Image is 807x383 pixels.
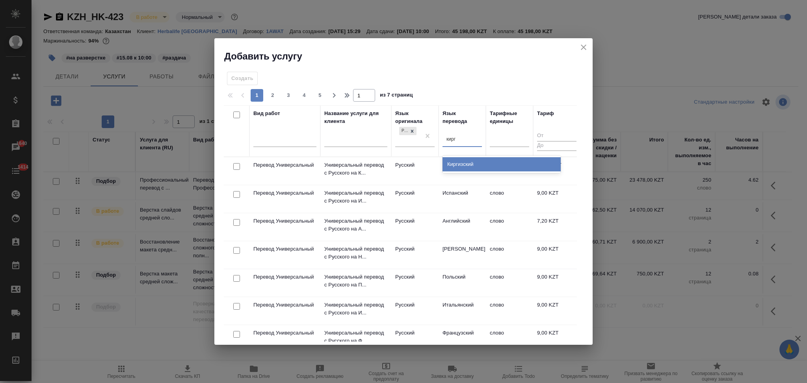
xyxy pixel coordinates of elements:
[391,241,439,269] td: Русский
[537,131,576,141] input: От
[391,157,439,185] td: Русский
[253,110,280,117] div: Вид работ
[533,213,580,241] td: 7,20 KZT
[266,91,279,99] span: 2
[490,110,529,125] div: Тарифные единицы
[486,269,533,297] td: слово
[537,110,554,117] div: Тариф
[391,269,439,297] td: Русский
[439,325,486,353] td: Французский
[533,185,580,213] td: 9,00 KZT
[324,273,387,289] p: Универсальный перевод с Русского на П...
[314,89,326,102] button: 5
[533,269,580,297] td: 9,00 KZT
[439,297,486,325] td: Итальянский
[486,213,533,241] td: слово
[439,185,486,213] td: Испанский
[578,41,589,53] button: close
[298,91,311,99] span: 4
[439,213,486,241] td: Английский
[324,189,387,205] p: Универсальный перевод с Русского на И...
[443,110,482,125] div: Язык перевода
[324,217,387,233] p: Универсальный перевод с Русского на А...
[324,161,387,177] p: Универсальный перевод с Русского на К...
[533,325,580,353] td: 9,00 KZT
[324,329,387,345] p: Универсальный перевод с Русского на Ф...
[399,127,408,135] div: Русский
[253,217,316,225] p: Перевод Универсальный
[282,89,295,102] button: 3
[391,185,439,213] td: Русский
[439,241,486,269] td: [PERSON_NAME]
[314,91,326,99] span: 5
[391,213,439,241] td: Русский
[266,89,279,102] button: 2
[486,297,533,325] td: слово
[486,185,533,213] td: слово
[439,269,486,297] td: Польский
[391,325,439,353] td: Русский
[253,273,316,281] p: Перевод Универсальный
[537,141,576,151] input: До
[324,245,387,261] p: Универсальный перевод с Русского на Н...
[533,241,580,269] td: 9,00 KZT
[533,297,580,325] td: 9,00 KZT
[391,297,439,325] td: Русский
[439,157,486,185] td: Казахский
[253,245,316,253] p: Перевод Универсальный
[282,91,295,99] span: 3
[395,110,435,125] div: Язык оригинала
[380,90,413,102] span: из 7 страниц
[324,110,387,125] div: Название услуги для клиента
[253,189,316,197] p: Перевод Универсальный
[224,50,593,63] h2: Добавить услугу
[324,301,387,317] p: Универсальный перевод с Русского на И...
[298,89,311,102] button: 4
[253,161,316,169] p: Перевод Универсальный
[253,329,316,337] p: Перевод Универсальный
[443,157,561,171] div: Киргизский
[398,126,417,136] div: Русский
[486,241,533,269] td: слово
[486,325,533,353] td: слово
[253,301,316,309] p: Перевод Универсальный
